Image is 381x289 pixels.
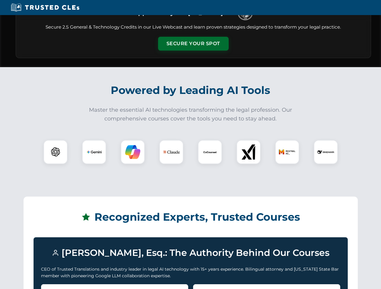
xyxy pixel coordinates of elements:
[24,80,358,101] h2: Powered by Leading AI Tools
[33,207,348,228] h2: Recognized Experts, Trusted Courses
[125,144,140,160] img: Copilot Logo
[163,144,180,160] img: Claude Logo
[47,143,64,161] img: ChatGPT Logo
[23,24,364,31] p: Secure 2.5 General & Technology Credits in our Live Webcast and learn proven strategies designed ...
[121,140,145,164] div: Copilot
[159,140,183,164] div: Claude
[202,144,217,160] img: CoCounsel Logo
[158,37,229,51] button: Secure Your Spot
[82,140,106,164] div: Gemini
[85,106,296,123] p: Master the essential AI technologies transforming the legal profession. Our comprehensive courses...
[41,266,340,279] p: CEO of Trusted Translations and industry leader in legal AI technology with 15+ years experience....
[198,140,222,164] div: CoCounsel
[279,144,296,160] img: Mistral AI Logo
[237,140,261,164] div: xAI
[317,144,334,160] img: DeepSeek Logo
[241,144,256,160] img: xAI Logo
[43,140,68,164] div: ChatGPT
[314,140,338,164] div: DeepSeek
[275,140,299,164] div: Mistral AI
[41,245,340,261] h3: [PERSON_NAME], Esq.: The Authority Behind Our Courses
[87,144,102,160] img: Gemini Logo
[9,3,81,12] img: Trusted CLEs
